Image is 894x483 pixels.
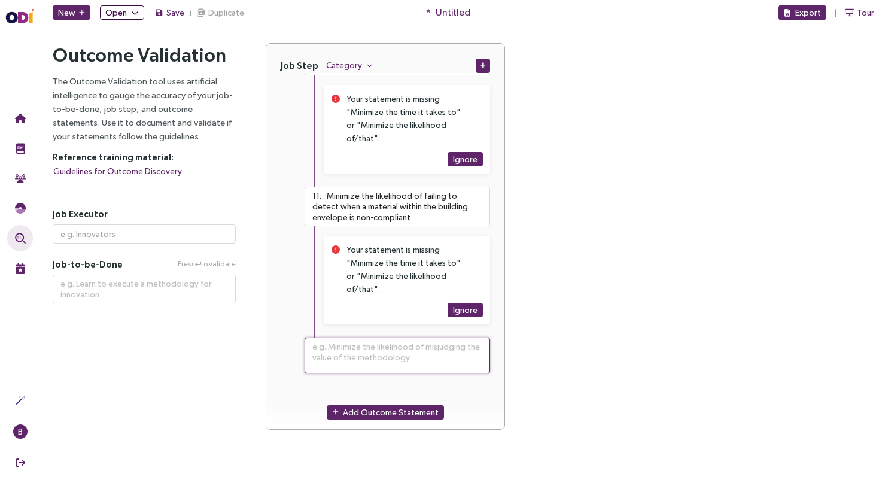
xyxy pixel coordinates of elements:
[53,164,183,178] button: Guidelines for Outcome Discovery
[453,303,478,317] span: Ignore
[844,5,875,20] button: Tour
[7,165,33,192] button: Community
[105,6,127,19] span: Open
[178,259,236,270] span: Press to validate
[53,259,123,270] span: Job-to-be-Done
[7,135,33,162] button: Training
[196,5,245,20] button: Duplicate
[15,173,26,184] img: Community
[53,224,236,244] input: e.g. Innovators
[7,105,33,132] button: Home
[448,303,483,317] button: Ignore
[346,92,469,145] div: Your statement is missing "Minimize the time it takes to" or "Minimize the likelihood of/that".
[857,6,874,19] span: Tour
[53,152,174,162] strong: Reference training material:
[15,263,26,274] img: Live Events
[7,225,33,251] button: Outcome Validation
[305,187,490,226] textarea: Press Enter to validate
[15,233,26,244] img: Outcome Validation
[53,165,182,178] span: Guidelines for Outcome Discovery
[53,43,236,67] h2: Outcome Validation
[436,5,470,20] span: Untitled
[326,58,373,72] button: Category
[7,255,33,281] button: Live Events
[778,5,826,20] button: Export
[15,143,26,154] img: Training
[53,275,236,303] textarea: Press Enter to validate
[7,195,33,221] button: Needs Framework
[58,6,75,19] span: New
[53,5,90,20] button: New
[53,74,236,143] p: The Outcome Validation tool uses artificial intelligence to gauge the accuracy of your job-to-be-...
[448,152,483,166] button: Ignore
[326,59,362,72] span: Category
[305,338,490,373] textarea: Press Enter to validate
[166,6,184,19] span: Save
[453,153,478,166] span: Ignore
[7,418,33,445] button: B
[346,243,469,296] div: Your statement is missing "Minimize the time it takes to" or "Minimize the likelihood of/that".
[53,208,236,220] h5: Job Executor
[18,424,23,439] span: B
[100,5,144,20] button: Open
[15,203,26,214] img: JTBD Needs Framework
[7,449,33,476] button: Sign Out
[281,60,318,71] h4: Job Step
[795,6,821,19] span: Export
[327,405,444,420] button: Add Outcome Statement
[343,406,439,419] span: Add Outcome Statement
[15,395,26,406] img: Actions
[154,5,185,20] button: Save
[7,387,33,414] button: Actions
